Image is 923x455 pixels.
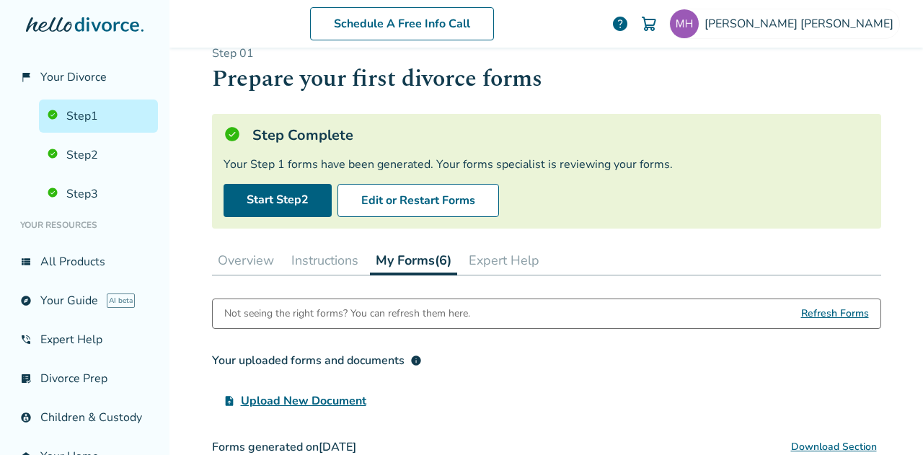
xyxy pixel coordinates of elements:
span: Your Divorce [40,69,107,85]
a: help [611,15,629,32]
button: Expert Help [463,246,545,275]
h5: Step Complete [252,125,353,145]
li: Your Resources [12,211,158,239]
p: Step 0 1 [212,45,881,61]
a: phone_in_talkExpert Help [12,323,158,356]
button: Overview [212,246,280,275]
img: Cart [640,15,658,32]
a: account_childChildren & Custody [12,401,158,434]
a: Schedule A Free Info Call [310,7,494,40]
a: list_alt_checkDivorce Prep [12,362,158,395]
button: My Forms(6) [370,246,457,275]
a: Start Step2 [224,184,332,217]
span: Upload New Document [241,392,366,410]
span: account_child [20,412,32,423]
a: view_listAll Products [12,245,158,278]
span: Refresh Forms [801,299,869,328]
span: phone_in_talk [20,334,32,345]
span: info [410,355,422,366]
a: Step3 [39,177,158,211]
img: mhodges.atx@gmail.com [670,9,699,38]
h1: Prepare your first divorce forms [212,61,881,97]
span: AI beta [107,293,135,308]
button: Edit or Restart Forms [337,184,499,217]
span: upload_file [224,395,235,407]
iframe: Chat Widget [851,386,923,455]
a: Step1 [39,100,158,133]
a: Step2 [39,138,158,172]
div: Not seeing the right forms? You can refresh them here. [224,299,470,328]
div: Your uploaded forms and documents [212,352,422,369]
a: exploreYour GuideAI beta [12,284,158,317]
span: view_list [20,256,32,268]
span: flag_2 [20,71,32,83]
span: explore [20,295,32,306]
a: flag_2Your Divorce [12,61,158,94]
span: [PERSON_NAME] [PERSON_NAME] [705,16,899,32]
span: list_alt_check [20,373,32,384]
div: Your Step 1 forms have been generated. Your forms specialist is reviewing your forms. [224,156,870,172]
button: Instructions [286,246,364,275]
